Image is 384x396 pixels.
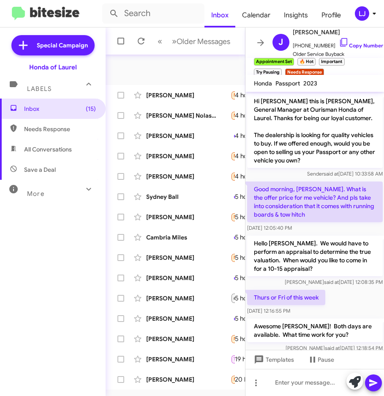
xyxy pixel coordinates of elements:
[146,213,231,221] div: [PERSON_NAME]
[254,69,282,76] small: Try Pausing
[146,233,231,242] div: Cambria Miles
[231,233,235,242] div: I'm no longer interested, thank you!
[146,91,231,99] div: [PERSON_NAME]
[146,335,231,343] div: [PERSON_NAME]
[172,36,177,47] span: »
[24,145,72,154] span: All Conversations
[235,274,276,282] div: 5 hours ago
[146,375,231,384] div: [PERSON_NAME]
[146,294,231,302] div: [PERSON_NAME]
[247,181,383,222] p: Good morning, [PERSON_NAME]. What is the offer price for me vehicle? And pls take into considerat...
[323,170,338,177] span: said at
[235,314,276,323] div: 5 hours ago
[234,92,270,98] span: Needs Response
[254,80,272,87] span: Honda
[234,336,270,341] span: Needs Response
[231,192,235,201] div: The other Honda Accord, I just felt it was too high for the pricing, and not interested in that s...
[146,111,231,120] div: [PERSON_NAME] Nolastname121203014
[204,3,235,27] a: Inbox
[231,334,235,344] div: Well been waiting did a credit report and they been trying to see if they can get me approved cau...
[231,253,235,262] div: It's above our price range! Thanks though.
[11,35,95,55] a: Special Campaign
[235,152,276,160] div: 4 hours ago
[235,132,276,140] div: 4 hours ago
[146,132,231,140] div: [PERSON_NAME]
[146,314,231,323] div: [PERSON_NAME]
[37,41,88,49] span: Special Campaign
[339,42,383,49] a: Copy Number
[102,3,204,24] input: Search
[235,355,279,363] div: 19 hours ago
[24,165,56,174] span: Save a Deal
[324,279,338,285] span: said at
[315,3,348,27] a: Profile
[234,356,258,362] span: Try Pausing
[234,377,270,382] span: Needs Response
[247,236,383,276] p: Hello [PERSON_NAME]. We would have to perform an appraisal to determine the true valuation. When ...
[231,274,235,282] div: I like but price little high
[231,374,235,384] div: Many thanks!
[24,125,96,133] span: Needs Response
[247,225,292,231] span: [DATE] 12:05:40 PM
[284,279,382,285] span: [PERSON_NAME] [DATE] 12:08:35 PM
[297,58,316,66] small: 🔥 Hot
[146,152,231,160] div: [PERSON_NAME]
[231,171,235,181] div: I'm good right now [PERSON_NAME], please take me off the contact list and I will reach out to you...
[319,58,344,66] small: Important
[153,33,235,50] nav: Page navigation example
[231,293,235,303] div: I would like to come, but I don't think that right now it will work out for me to get a vehicle
[231,110,235,120] div: It's hard for me to come by I was trying to discuss terms but never got a quote.
[252,352,294,367] span: Templates
[29,63,77,71] div: Honda of Laurel
[235,335,276,343] div: 5 hours ago
[234,255,270,260] span: Needs Response
[231,212,235,222] div: Think you can help me out [PERSON_NAME] like I said I really like the red black edition but for s...
[348,6,375,21] button: LJ
[355,6,369,21] div: LJ
[231,151,235,161] div: Hi [PERSON_NAME], I stopped by [DATE] to check them out. I am a year out on my current lease (mat...
[303,80,317,87] span: 2023
[231,90,235,100] div: Hi [PERSON_NAME], maybe weekend. But I'd like to see the out of the door price first. I want to m...
[235,294,276,302] div: 5 hours ago
[146,172,231,181] div: [PERSON_NAME]
[235,3,277,27] a: Calendar
[307,170,382,177] span: Sender [DATE] 10:33:58 AM
[293,37,383,50] span: [PHONE_NUMBER]
[247,319,383,342] p: Awesome [PERSON_NAME]! Both days are available. What time work for you?
[254,58,294,66] small: Appointment Set
[235,213,276,221] div: 5 hours ago
[234,173,270,179] span: Needs Response
[235,192,276,201] div: 5 hours ago
[234,153,270,159] span: Needs Response
[86,104,96,113] span: (15)
[277,3,315,27] a: Insights
[235,375,281,384] div: 20 hours ago
[285,345,382,351] span: [PERSON_NAME] [DATE] 12:18:54 PM
[24,104,96,113] span: Inbox
[146,192,231,201] div: Sydney Ball
[318,352,334,367] span: Pause
[153,33,167,50] button: Previous
[247,308,290,314] span: [DATE] 12:16:55 PM
[235,233,276,242] div: 5 hours ago
[177,37,230,46] span: Older Messages
[278,36,283,49] span: J
[231,132,235,140] div: Yea and I'll have to check
[231,354,235,364] div: Hi [PERSON_NAME], yeah 30k is really my upper limit and I wanted to be able to shop around for th...
[234,113,270,118] span: Needs Response
[293,27,383,37] span: [PERSON_NAME]
[247,93,383,168] p: Hi [PERSON_NAME] this is [PERSON_NAME], General Manager at Ourisman Honda of Laurel. Thanks for b...
[235,111,276,120] div: 4 hours ago
[146,274,231,282] div: [PERSON_NAME]
[235,91,276,99] div: 4 hours ago
[293,50,383,58] span: Older Service Buyback
[234,214,270,220] span: Needs Response
[247,290,325,305] p: Thurs or Fri of this week
[158,36,162,47] span: «
[275,80,300,87] span: Passport
[235,253,276,262] div: 5 hours ago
